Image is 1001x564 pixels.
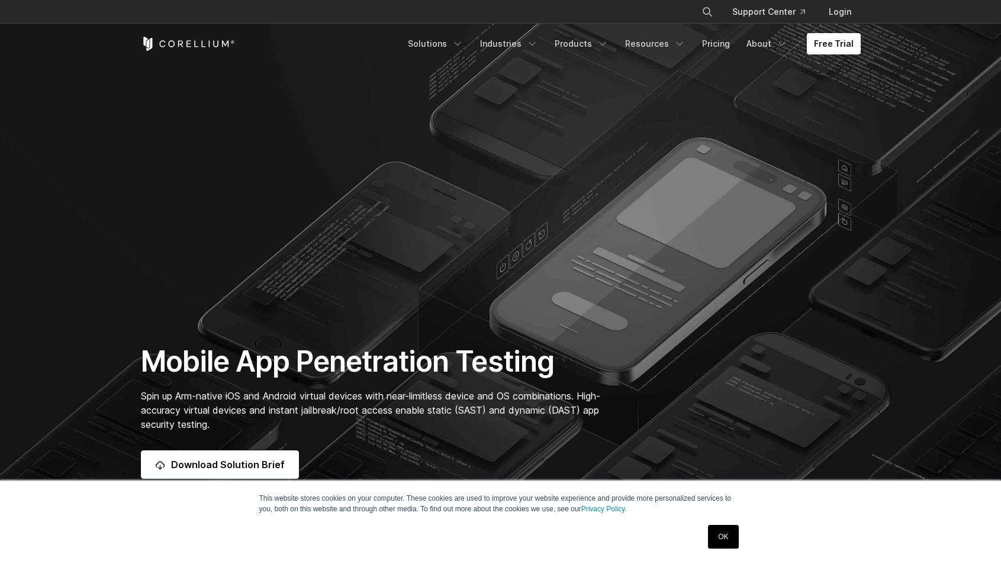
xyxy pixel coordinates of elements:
a: Privacy Policy. [581,505,627,513]
div: Navigation Menu [401,33,861,54]
a: About [739,33,795,54]
a: OK [708,525,738,549]
a: Solutions [401,33,471,54]
a: Industries [473,33,545,54]
button: Search [697,1,718,22]
span: Spin up Arm-native iOS and Android virtual devices with near-limitless device and OS combinations... [141,390,600,430]
p: This website stores cookies on your computer. These cookies are used to improve your website expe... [259,493,742,514]
a: Products [548,33,616,54]
div: Navigation Menu [687,1,861,22]
a: Login [819,1,861,22]
a: Download Solution Brief [141,450,299,479]
span: Download Solution Brief [171,457,285,472]
a: Resources [618,33,693,54]
a: Corellium Home [141,37,235,51]
a: Pricing [695,33,737,54]
a: Support Center [723,1,815,22]
h1: Mobile App Penetration Testing [141,344,613,379]
a: Free Trial [807,33,861,54]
